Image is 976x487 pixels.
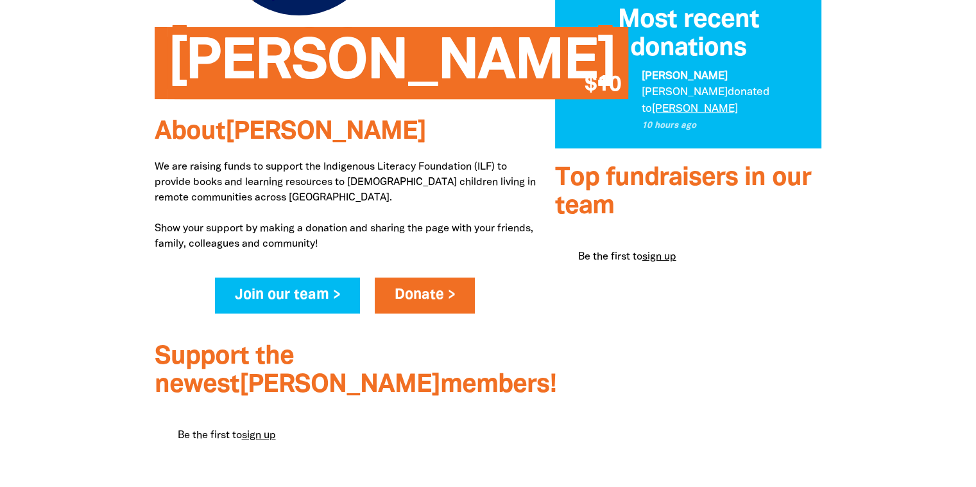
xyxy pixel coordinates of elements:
p: We are raising funds to support the Indigenous Literacy Foundation (ILF) to provide books and lea... [155,159,536,252]
div: Be the first to [568,239,809,275]
em: [PERSON_NAME] [642,71,728,81]
a: Join our team > [215,278,361,314]
div: Paginated content [167,418,523,454]
div: Paginated content [571,68,806,132]
span: donated to [642,87,769,114]
div: Donation stream [571,6,806,132]
div: Paginated content [568,239,809,275]
span: About [PERSON_NAME] [155,120,426,144]
span: [PERSON_NAME] [167,37,616,99]
span: $10 [585,75,621,96]
div: Be the first to [167,418,523,454]
a: sign up [242,431,276,440]
span: Support the newest [PERSON_NAME] members! [155,345,556,397]
em: [PERSON_NAME] [642,87,728,97]
p: 10 hours ago [642,120,806,132]
a: Donate > [375,278,475,314]
h3: Most recent donations [571,6,806,63]
a: [PERSON_NAME] [652,104,738,114]
span: Top fundraisers in our team [555,166,811,218]
a: sign up [642,252,676,261]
